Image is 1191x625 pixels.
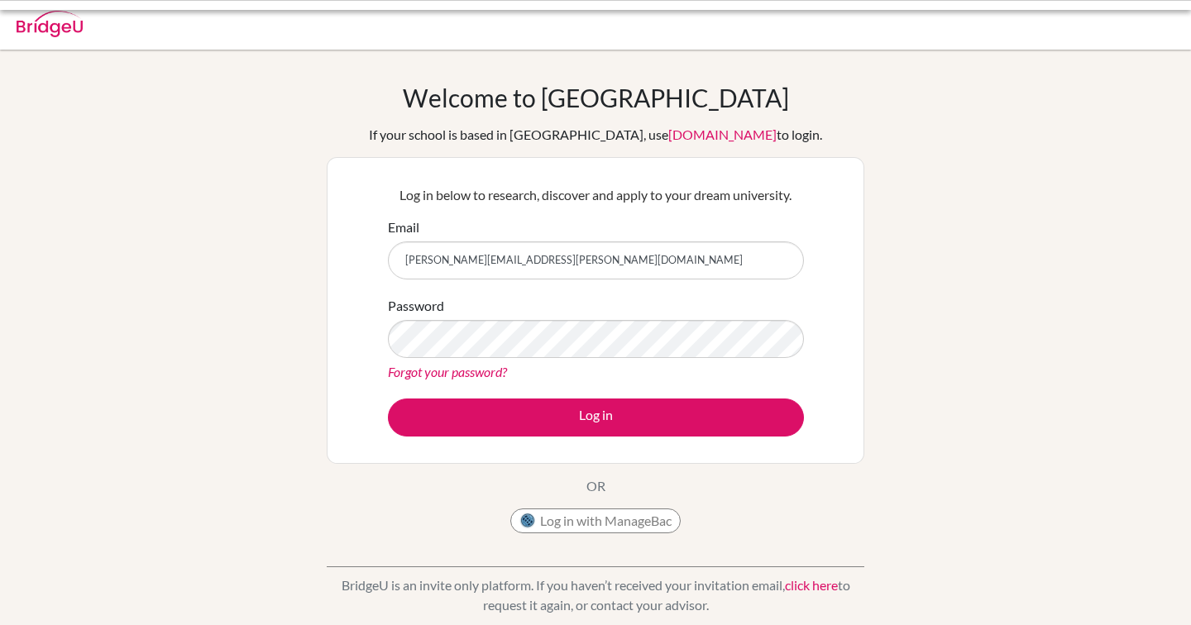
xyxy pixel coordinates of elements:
[510,508,681,533] button: Log in with ManageBac
[388,364,507,379] a: Forgot your password?
[388,296,444,316] label: Password
[388,185,804,205] p: Log in below to research, discover and apply to your dream university.
[403,83,789,112] h1: Welcome to [GEOGRAPHIC_DATA]
[668,126,777,142] a: [DOMAIN_NAME]
[17,11,83,37] img: Bridge-U
[586,476,605,496] p: OR
[785,577,838,593] a: click here
[369,125,822,145] div: If your school is based in [GEOGRAPHIC_DATA], use to login.
[327,575,864,615] p: BridgeU is an invite only platform. If you haven’t received your invitation email, to request it ...
[388,217,419,237] label: Email
[388,398,804,437] button: Log in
